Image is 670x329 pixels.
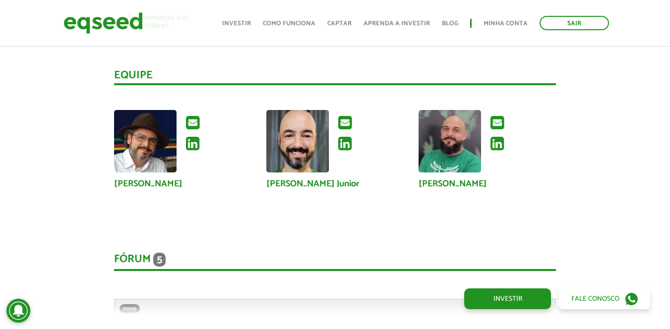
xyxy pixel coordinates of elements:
[114,110,177,172] img: Foto de Xisto Alves de Souza Junior
[364,20,430,27] a: Aprenda a investir
[114,253,556,271] div: Fórum
[464,288,551,309] a: Investir
[114,70,556,85] div: Equipe
[419,110,481,172] img: Foto de Josias de Souza
[266,110,329,172] img: Foto de Sérgio Hilton Berlotto Junior
[559,288,650,309] a: Fale conosco
[114,110,177,172] a: Ver perfil do usuário.
[419,110,481,172] a: Ver perfil do usuário.
[327,20,352,27] a: Captar
[153,253,166,267] span: 5
[263,20,315,27] a: Como funciona
[266,110,329,172] a: Ver perfil do usuário.
[222,20,251,27] a: Investir
[266,179,360,188] a: [PERSON_NAME] Junior
[484,20,528,27] a: Minha conta
[114,179,183,188] a: [PERSON_NAME]
[442,20,458,27] a: Blog
[419,179,487,188] a: [PERSON_NAME]
[540,16,609,30] a: Sair
[63,10,143,36] img: EqSeed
